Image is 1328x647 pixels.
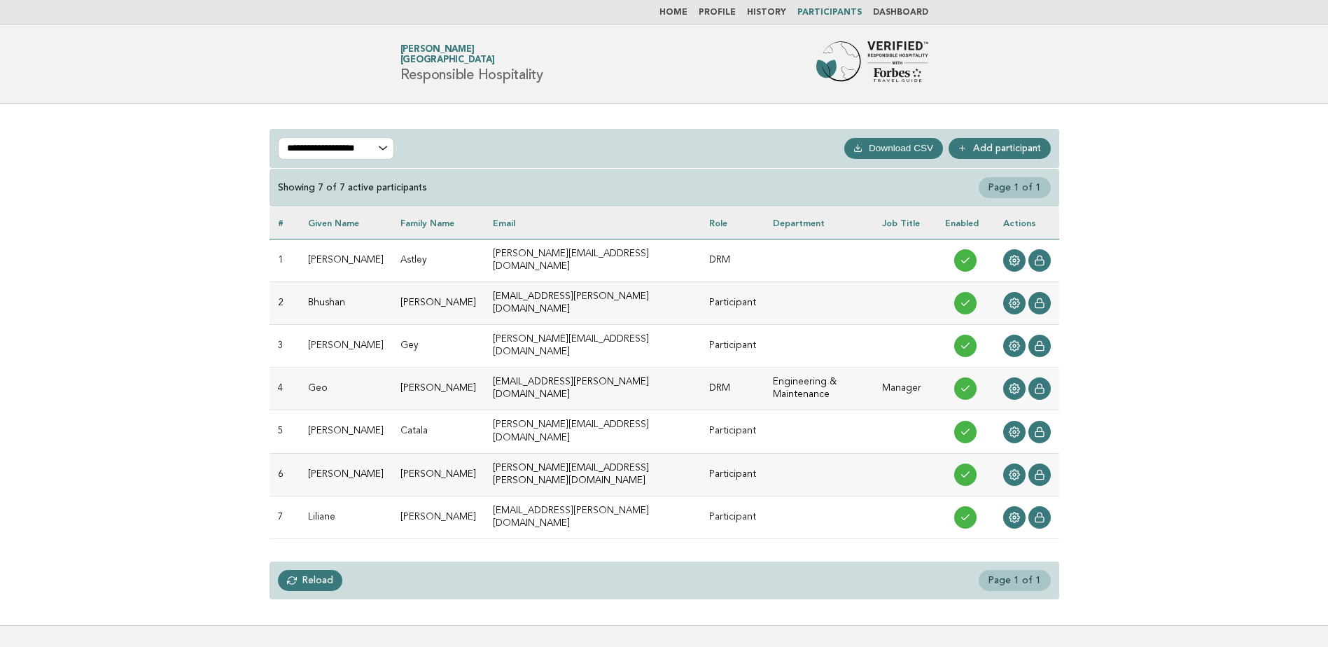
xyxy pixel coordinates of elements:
[484,239,701,281] td: [PERSON_NAME][EMAIL_ADDRESS][DOMAIN_NAME]
[392,207,484,239] th: Family name
[278,570,343,591] a: Reload
[300,410,392,453] td: [PERSON_NAME]
[400,46,543,82] h1: Responsible Hospitality
[844,138,943,159] button: Download CSV
[392,325,484,368] td: Gey
[701,281,764,324] td: Participant
[392,368,484,410] td: [PERSON_NAME]
[270,207,300,239] th: #
[270,281,300,324] td: 2
[484,453,701,496] td: [PERSON_NAME][EMAIL_ADDRESS][PERSON_NAME][DOMAIN_NAME]
[797,8,862,17] a: Participants
[937,207,995,239] th: Enabled
[400,45,495,64] a: [PERSON_NAME][GEOGRAPHIC_DATA]
[300,453,392,496] td: [PERSON_NAME]
[270,325,300,368] td: 3
[484,496,701,538] td: [EMAIL_ADDRESS][PERSON_NAME][DOMAIN_NAME]
[270,368,300,410] td: 4
[484,410,701,453] td: [PERSON_NAME][EMAIL_ADDRESS][DOMAIN_NAME]
[270,453,300,496] td: 6
[701,368,764,410] td: DRM
[701,325,764,368] td: Participant
[300,207,392,239] th: Given name
[764,207,874,239] th: Department
[484,325,701,368] td: [PERSON_NAME][EMAIL_ADDRESS][DOMAIN_NAME]
[300,281,392,324] td: Bhushan
[270,410,300,453] td: 5
[400,56,495,65] span: [GEOGRAPHIC_DATA]
[874,207,936,239] th: Job Title
[392,410,484,453] td: Catala
[874,368,936,410] td: Manager
[659,8,687,17] a: Home
[701,453,764,496] td: Participant
[873,8,928,17] a: Dashboard
[300,325,392,368] td: [PERSON_NAME]
[747,8,786,17] a: History
[701,207,764,239] th: Role
[701,239,764,281] td: DRM
[392,496,484,538] td: [PERSON_NAME]
[270,239,300,281] td: 1
[278,181,427,194] div: Showing 7 of 7 active participants
[701,410,764,453] td: Participant
[270,496,300,538] td: 7
[764,368,874,410] td: Engineering & Maintenance
[949,138,1051,159] a: Add participant
[816,41,928,86] img: Forbes Travel Guide
[484,281,701,324] td: [EMAIL_ADDRESS][PERSON_NAME][DOMAIN_NAME]
[484,207,701,239] th: Email
[392,281,484,324] td: [PERSON_NAME]
[300,239,392,281] td: [PERSON_NAME]
[300,368,392,410] td: Geo
[392,453,484,496] td: [PERSON_NAME]
[701,496,764,538] td: Participant
[300,496,392,538] td: Liliane
[484,368,701,410] td: [EMAIL_ADDRESS][PERSON_NAME][DOMAIN_NAME]
[699,8,736,17] a: Profile
[392,239,484,281] td: Astley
